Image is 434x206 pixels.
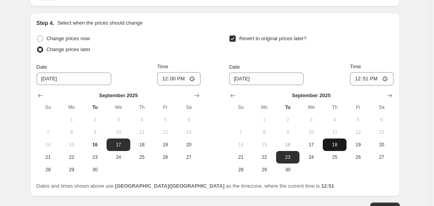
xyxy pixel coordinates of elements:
[276,139,299,151] button: Today Tuesday September 16 2025
[37,73,111,85] input: 9/16/2025
[63,142,80,148] span: 15
[180,117,197,123] span: 6
[232,142,249,148] span: 14
[133,154,150,160] span: 25
[256,142,273,148] span: 15
[83,151,107,163] button: Tuesday September 23 2025
[303,104,320,110] span: We
[63,104,80,110] span: Mo
[229,139,252,151] button: Sunday September 14 2025
[276,151,299,163] button: Tuesday September 23 2025
[35,90,46,101] button: Show previous month, August 2025
[157,142,174,148] span: 19
[110,104,127,110] span: We
[229,101,252,114] th: Sunday
[370,151,393,163] button: Saturday September 27 2025
[107,114,130,126] button: Wednesday September 3 2025
[60,163,83,176] button: Monday September 29 2025
[177,114,200,126] button: Saturday September 6 2025
[303,117,320,123] span: 3
[180,104,197,110] span: Sa
[370,139,393,151] button: Saturday September 20 2025
[276,101,299,114] th: Tuesday
[157,117,174,123] span: 5
[232,104,249,110] span: Su
[154,101,177,114] th: Friday
[253,101,276,114] th: Monday
[180,154,197,160] span: 27
[323,126,346,139] button: Thursday September 11 2025
[86,142,103,148] span: 16
[83,126,107,139] button: Tuesday September 9 2025
[253,114,276,126] button: Monday September 1 2025
[253,139,276,151] button: Monday September 15 2025
[256,154,273,160] span: 22
[83,101,107,114] th: Tuesday
[373,154,390,160] span: 27
[154,139,177,151] button: Friday September 19 2025
[323,139,346,151] button: Thursday September 18 2025
[326,154,343,160] span: 25
[256,117,273,123] span: 1
[157,72,201,85] input: 12:00
[346,151,370,163] button: Friday September 26 2025
[326,142,343,148] span: 18
[373,129,390,135] span: 13
[133,129,150,135] span: 11
[279,117,296,123] span: 2
[326,117,343,123] span: 4
[229,73,304,85] input: 9/16/2025
[350,154,367,160] span: 26
[350,104,367,110] span: Fr
[232,167,249,173] span: 28
[350,142,367,148] span: 19
[299,126,323,139] button: Wednesday September 10 2025
[107,101,130,114] th: Wednesday
[130,114,154,126] button: Thursday September 4 2025
[60,139,83,151] button: Monday September 15 2025
[37,139,60,151] button: Sunday September 14 2025
[279,167,296,173] span: 30
[86,117,103,123] span: 2
[350,117,367,123] span: 5
[40,154,57,160] span: 21
[37,126,60,139] button: Sunday September 7 2025
[303,142,320,148] span: 17
[227,90,238,101] button: Show previous month, August 2025
[130,101,154,114] th: Thursday
[157,64,168,69] span: Time
[253,151,276,163] button: Monday September 22 2025
[232,129,249,135] span: 7
[154,151,177,163] button: Friday September 26 2025
[37,19,54,27] h2: Step 4.
[279,129,296,135] span: 9
[37,163,60,176] button: Sunday September 28 2025
[63,167,80,173] span: 29
[229,163,252,176] button: Sunday September 28 2025
[346,101,370,114] th: Friday
[83,163,107,176] button: Tuesday September 30 2025
[373,117,390,123] span: 6
[177,151,200,163] button: Saturday September 27 2025
[157,129,174,135] span: 12
[110,142,127,148] span: 17
[323,114,346,126] button: Thursday September 4 2025
[370,126,393,139] button: Saturday September 13 2025
[256,167,273,173] span: 29
[63,129,80,135] span: 8
[276,163,299,176] button: Tuesday September 30 2025
[323,151,346,163] button: Thursday September 25 2025
[107,151,130,163] button: Wednesday September 24 2025
[253,163,276,176] button: Monday September 29 2025
[229,126,252,139] button: Sunday September 7 2025
[346,139,370,151] button: Friday September 19 2025
[180,129,197,135] span: 13
[350,72,394,85] input: 12:00
[37,151,60,163] button: Sunday September 21 2025
[373,142,390,148] span: 20
[63,154,80,160] span: 22
[384,90,395,101] button: Show next month, October 2025
[253,126,276,139] button: Monday September 8 2025
[157,154,174,160] span: 26
[83,139,107,151] button: Today Tuesday September 16 2025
